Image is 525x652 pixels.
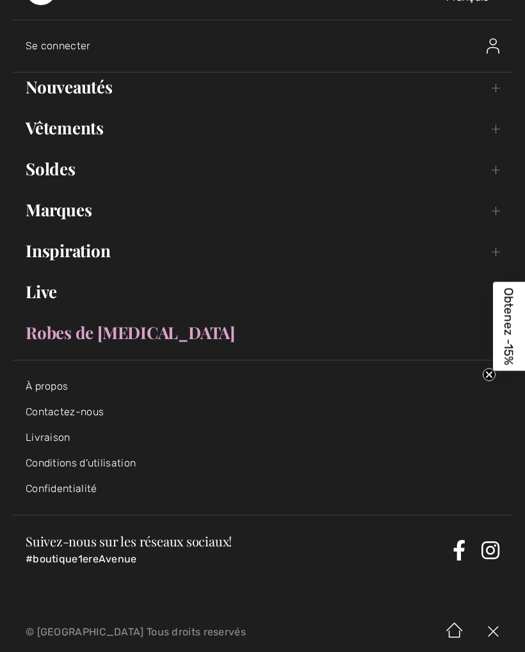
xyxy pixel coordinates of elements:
a: Robes de [MEDICAL_DATA] [13,319,512,347]
img: Accueil [435,612,474,652]
span: Se connecter [26,40,91,52]
a: Confidentialité [26,482,97,495]
h3: Suivez-nous sur les réseaux sociaux! [26,535,448,548]
a: Vêtements [13,114,512,142]
p: © [GEOGRAPHIC_DATA] Tous droits reservés [26,628,309,637]
a: Contactez-nous [26,406,104,418]
a: Marques [13,196,512,224]
span: Obtenez -15% [502,287,517,365]
a: Nouveautés [13,73,512,101]
button: Close teaser [483,368,496,381]
a: Live [13,278,512,306]
a: Se connecterSe connecter [26,26,512,67]
div: Obtenez -15%Close teaser [493,282,525,370]
a: Soldes [13,155,512,183]
a: Facebook [453,540,465,561]
a: Livraison [26,431,70,443]
a: Conditions d'utilisation [26,457,136,469]
img: Se connecter [487,38,499,54]
a: Inspiration [13,237,512,265]
a: Instagram [481,540,499,561]
a: À propos [26,380,68,392]
p: #boutique1ereAvenue [26,553,448,566]
img: X [474,612,512,652]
